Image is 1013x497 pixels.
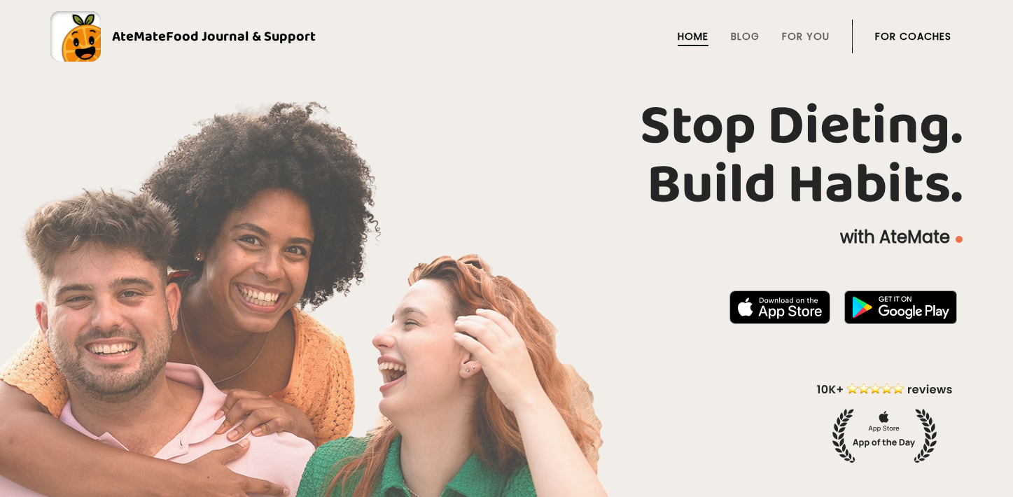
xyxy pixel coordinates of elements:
a: Blog [731,31,760,42]
a: For You [782,31,830,42]
img: home-hero-appoftheday.png [806,381,963,463]
img: badge-download-apple.svg [729,290,830,324]
a: For Coaches [875,31,951,42]
h1: Stop Dieting. Build Habits. [50,97,963,215]
p: with AteMate [50,226,963,248]
a: AteMateFood Journal & Support [50,11,963,62]
span: Food Journal & Support [166,25,316,48]
div: AteMate [101,25,316,48]
img: badge-download-google.png [844,290,957,324]
a: Home [678,31,708,42]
